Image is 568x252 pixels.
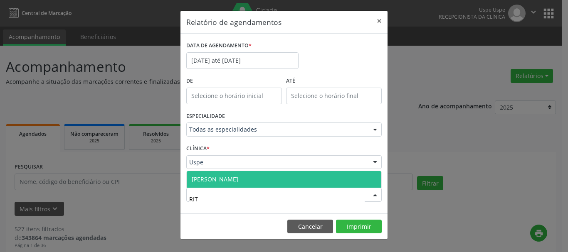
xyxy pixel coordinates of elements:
label: CLÍNICA [186,142,210,155]
label: De [186,75,282,88]
button: Imprimir [336,220,382,234]
label: ESPECIALIDADE [186,110,225,123]
label: ATÉ [286,75,382,88]
span: [PERSON_NAME] [192,175,238,183]
h5: Relatório de agendamentos [186,17,282,27]
span: Todas as especialidades [189,125,365,134]
input: Selecione um profissional [189,191,365,207]
label: DATA DE AGENDAMENTO [186,39,252,52]
input: Selecione o horário inicial [186,88,282,104]
button: Close [371,11,388,31]
button: Cancelar [287,220,333,234]
span: Uspe [189,158,365,166]
input: Selecione uma data ou intervalo [186,52,299,69]
input: Selecione o horário final [286,88,382,104]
